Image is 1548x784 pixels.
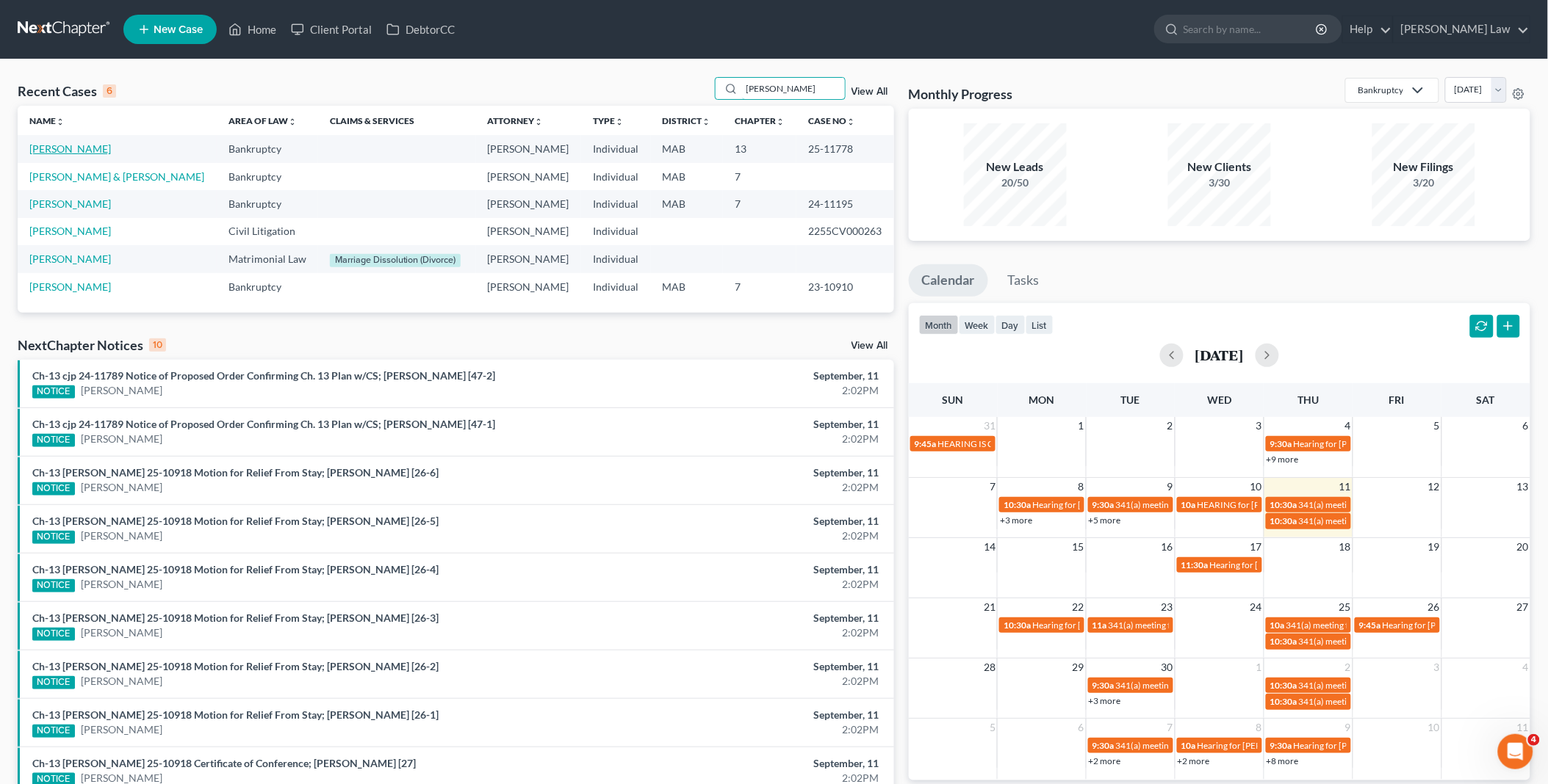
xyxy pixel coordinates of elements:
[32,466,439,479] a: Ch-13 [PERSON_NAME] 25-10918 Motion for Relief From Stay; [PERSON_NAME] [26-6]
[488,115,544,126] a: Attorneyunfold_more
[476,163,582,190] td: [PERSON_NAME]
[909,264,988,297] a: Calendar
[1299,636,1441,647] span: 341(a) meeting for [PERSON_NAME]
[32,434,75,447] div: NOTICE
[1433,417,1441,435] span: 5
[1270,636,1297,647] span: 10:30a
[1160,598,1175,616] span: 23
[1210,559,1325,570] span: Hearing for [PERSON_NAME]
[615,117,624,126] i: unfold_more
[81,722,162,737] a: [PERSON_NAME]
[476,135,582,162] td: [PERSON_NAME]
[808,115,855,126] a: Case Nounfold_more
[1178,755,1210,766] a: +2 more
[1255,658,1264,676] span: 1
[81,577,162,592] a: [PERSON_NAME]
[1029,393,1055,406] span: Mon
[1344,658,1353,676] span: 2
[217,245,318,273] td: Matrimonial Law
[1181,499,1196,510] span: 10a
[1270,680,1297,691] span: 10:30a
[581,245,650,273] td: Individual
[742,78,845,99] input: Search by name...
[607,383,879,398] div: 2:02PM
[1299,680,1441,691] span: 341(a) meeting for [PERSON_NAME]
[607,562,879,577] div: September, 11
[1168,175,1271,190] div: 3/30
[1297,393,1319,406] span: Thu
[81,383,162,398] a: [PERSON_NAME]
[982,658,997,676] span: 28
[476,218,582,245] td: [PERSON_NAME]
[1195,347,1244,363] h2: [DATE]
[796,190,894,217] td: 24-11195
[1077,417,1086,435] span: 1
[1198,499,1321,510] span: HEARING for [PERSON_NAME]
[1299,696,1441,707] span: 341(a) meeting for [PERSON_NAME]
[217,273,318,300] td: Bankruptcy
[1077,478,1086,496] span: 8
[1383,620,1497,631] span: Hearing for [PERSON_NAME]
[1516,719,1530,736] span: 11
[56,117,65,126] i: unfold_more
[1270,696,1297,707] span: 10:30a
[32,385,75,399] div: NOTICE
[29,280,111,293] a: [PERSON_NAME]
[1516,598,1530,616] span: 27
[1359,620,1381,631] span: 9:45a
[32,531,75,544] div: NOTICE
[776,117,785,126] i: unfold_more
[1372,175,1475,190] div: 3/20
[663,115,711,126] a: Districtunfold_more
[852,87,888,97] a: View All
[1372,159,1475,175] div: New Filings
[909,85,1013,103] h3: Monthly Progress
[81,432,162,446] a: [PERSON_NAME]
[32,563,439,576] a: Ch-13 [PERSON_NAME] 25-10918 Motion for Relief From Stay; [PERSON_NAME] [26-4]
[1089,515,1121,526] a: +5 more
[796,135,894,162] td: 25-11778
[476,190,582,217] td: [PERSON_NAME]
[581,135,650,162] td: Individual
[217,190,318,217] td: Bankruptcy
[1121,393,1140,406] span: Tue
[81,529,162,543] a: [PERSON_NAME]
[288,117,297,126] i: unfold_more
[651,163,723,190] td: MAB
[607,611,879,625] div: September, 11
[651,190,723,217] td: MAB
[1270,499,1297,510] span: 10:30a
[607,577,879,592] div: 2:02PM
[988,719,997,736] span: 5
[651,273,723,300] td: MAB
[1270,515,1297,526] span: 10:30a
[1477,393,1495,406] span: Sat
[217,218,318,245] td: Civil Litigation
[32,708,439,721] a: Ch-13 [PERSON_NAME] 25-10918 Motion for Relief From Stay; [PERSON_NAME] [26-1]
[32,725,75,738] div: NOTICE
[1032,620,1147,631] span: Hearing for [PERSON_NAME]
[32,369,495,382] a: Ch-13 cjp 24-11789 Notice of Proposed Order Confirming Ch. 13 Plan w/CS; [PERSON_NAME] [47-2]
[32,757,416,769] a: Ch-13 [PERSON_NAME] 25-10918 Certificate of Conference; [PERSON_NAME] [27]
[1516,538,1530,556] span: 20
[1344,417,1353,435] span: 4
[1516,478,1530,496] span: 13
[476,273,582,300] td: [PERSON_NAME]
[32,628,75,641] div: NOTICE
[1166,478,1175,496] span: 9
[593,115,624,126] a: Typeunfold_more
[103,84,116,98] div: 6
[1004,620,1031,631] span: 10:30a
[723,163,796,190] td: 7
[607,625,879,640] div: 2:02PM
[29,225,111,237] a: [PERSON_NAME]
[1270,438,1292,449] span: 9:30a
[846,117,855,126] i: unfold_more
[607,529,879,543] div: 2:02PM
[982,538,997,556] span: 14
[723,190,796,217] td: 7
[1089,695,1121,706] a: +3 more
[330,254,461,267] div: Marriage Dissolution (Divorce)
[1270,740,1292,751] span: 9:30a
[1299,515,1441,526] span: 341(a) meeting for [PERSON_NAME]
